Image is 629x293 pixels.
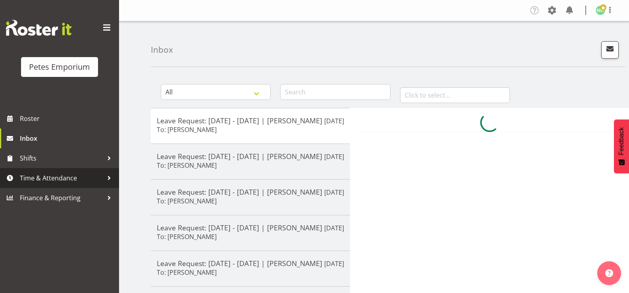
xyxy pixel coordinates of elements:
[151,45,173,54] h4: Inbox
[157,233,217,241] h6: To: [PERSON_NAME]
[157,116,344,125] h5: Leave Request: [DATE] - [DATE] | [PERSON_NAME]
[324,223,344,233] p: [DATE]
[605,269,613,277] img: help-xxl-2.png
[324,116,344,126] p: [DATE]
[324,259,344,268] p: [DATE]
[596,6,605,15] img: melanie-richardson713.jpg
[614,119,629,173] button: Feedback - Show survey
[157,161,217,169] h6: To: [PERSON_NAME]
[20,152,103,164] span: Shifts
[157,223,344,232] h5: Leave Request: [DATE] - [DATE] | [PERSON_NAME]
[20,192,103,204] span: Finance & Reporting
[157,268,217,276] h6: To: [PERSON_NAME]
[6,20,71,36] img: Rosterit website logo
[618,127,625,155] span: Feedback
[20,132,115,144] span: Inbox
[324,152,344,161] p: [DATE]
[157,259,344,268] h5: Leave Request: [DATE] - [DATE] | [PERSON_NAME]
[157,197,217,205] h6: To: [PERSON_NAME]
[280,84,390,100] input: Search
[400,87,510,103] input: Click to select...
[157,126,217,134] h6: To: [PERSON_NAME]
[324,188,344,197] p: [DATE]
[29,61,90,73] div: Petes Emporium
[157,188,344,196] h5: Leave Request: [DATE] - [DATE] | [PERSON_NAME]
[20,172,103,184] span: Time & Attendance
[20,113,115,124] span: Roster
[157,152,344,161] h5: Leave Request: [DATE] - [DATE] | [PERSON_NAME]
